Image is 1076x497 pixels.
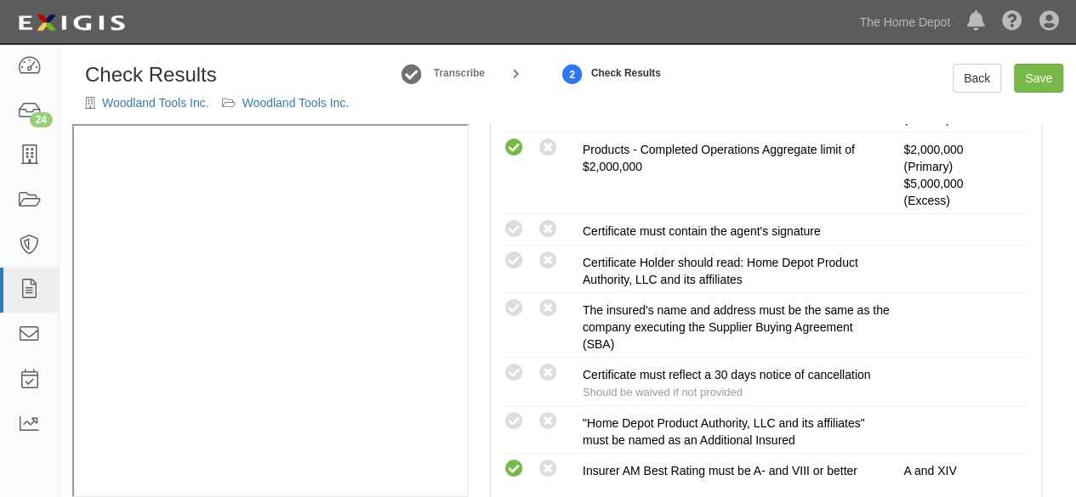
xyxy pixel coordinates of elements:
[538,251,559,272] i: Non-Compliant
[903,141,982,209] p: $2,000,000 (Primary)
[504,298,525,319] i: Compliant
[538,138,559,159] i: This compliance result is calculated automatically and cannot be changed
[903,462,982,479] p: A and XIV
[851,5,959,39] a: The Home Depot
[583,386,743,398] span: Should be waived if not provided
[538,411,559,432] i: Non-Compliant
[560,65,585,85] strong: 2
[583,464,857,477] span: Insurer AM Best Rating must be A- and VIII or better
[399,55,424,92] a: Edit Document
[583,143,855,173] span: Products - Completed Operations Aggregate limit of $2,000,000
[953,64,1001,93] a: Back
[504,459,525,480] i: This compliance result is calculated automatically and cannot be changed
[430,65,485,79] a: Transcribe
[504,411,525,432] i: Compliant
[242,96,350,110] a: Woodland Tools Inc.
[903,177,963,207] span: Policy #A955380 Insurer: West Bend Insurance Company
[434,67,485,79] small: Transcribe
[504,363,525,384] i: Compliant
[538,363,559,384] i: Non-Compliant
[583,303,890,351] span: The insured's name and address must be the same as the company executing the Supplier Buying Agre...
[1002,12,1022,32] i: Help Center - Complianz
[504,251,525,272] i: Compliant
[583,416,865,447] span: "Home Depot Product Authority, LLC and its affiliates" must be named as an Additional Insured
[591,67,661,79] small: Check Results
[102,96,209,110] a: Woodland Tools Inc.
[504,138,525,159] i: This compliance result is calculated automatically and cannot be changed
[583,224,821,238] span: Certificate must contain the agent's signature
[1014,64,1063,93] a: Save
[538,298,559,319] i: Non-Compliant
[538,459,559,480] i: This compliance result is calculated automatically and cannot be changed
[538,219,559,240] i: Non-Compliant
[560,55,585,92] a: 2
[583,368,871,381] span: Certificate must reflect a 30 days notice of cancellation
[85,64,349,86] h1: Check Results
[30,112,53,127] div: 24
[504,219,525,240] i: Compliant
[13,8,130,38] img: logo-5460c22ac91f19d4615b14bd174203de0afe785f0fc80cf4dbbc73dc1793850b.png
[583,256,858,286] span: Certificate Holder should read: Home Depot Product Authority, LLC and its affiliates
